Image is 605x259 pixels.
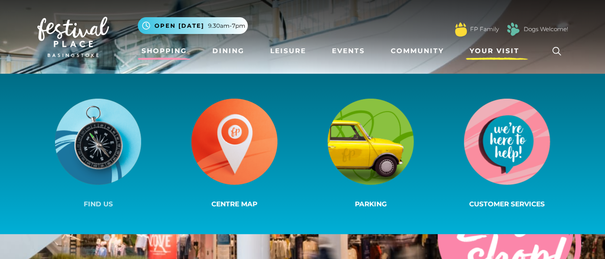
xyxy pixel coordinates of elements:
img: Festival Place Logo [37,17,109,57]
span: 9.30am-7pm [208,22,245,30]
span: Customer Services [469,200,545,208]
a: Shopping [138,42,191,60]
a: Parking [303,97,439,211]
a: Find us [30,97,166,211]
button: Open [DATE] 9.30am-7pm [138,17,248,34]
a: Community [387,42,448,60]
span: Centre Map [211,200,257,208]
a: Events [328,42,369,60]
span: Find us [84,200,113,208]
span: Open [DATE] [154,22,204,30]
a: Centre Map [166,97,303,211]
span: Parking [355,200,387,208]
span: Your Visit [470,46,519,56]
a: Dogs Welcome! [524,25,568,34]
a: Dining [209,42,248,60]
a: FP Family [470,25,499,34]
a: Customer Services [439,97,575,211]
a: Leisure [266,42,310,60]
a: Your Visit [466,42,528,60]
